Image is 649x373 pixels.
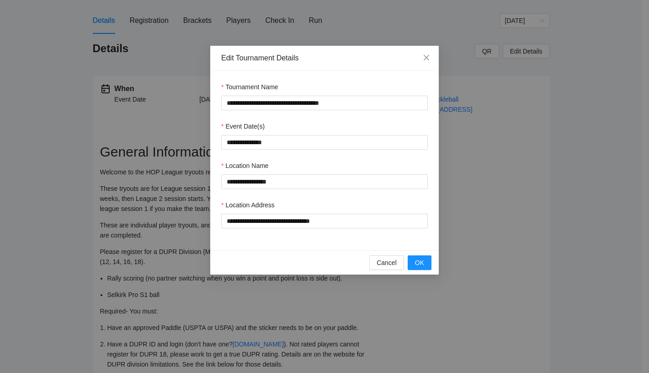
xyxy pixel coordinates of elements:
input: Location Address [221,214,428,228]
label: Tournament Name [221,82,278,92]
label: Location Address [221,200,275,210]
input: Tournament Name [221,96,428,110]
div: Edit Tournament Details [221,53,428,63]
label: Event Date(s) [221,121,265,131]
span: Cancel [377,258,397,268]
input: Location Name [221,174,428,189]
button: Cancel [369,255,404,270]
span: OK [415,258,424,268]
label: Location Name [221,161,269,171]
span: close [423,54,430,61]
button: Close [414,46,439,70]
input: Event Date(s) [221,135,428,150]
button: OK [408,255,431,270]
